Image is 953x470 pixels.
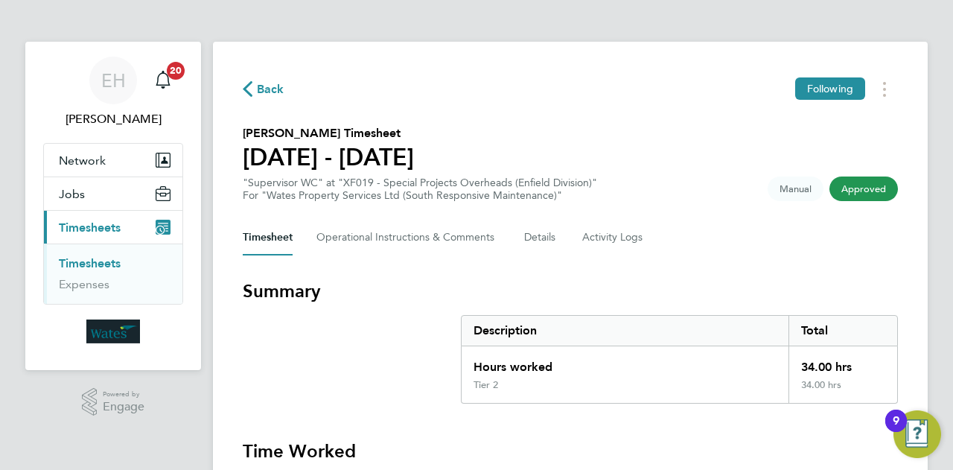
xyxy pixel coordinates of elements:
[768,177,823,201] span: This timesheet was manually created.
[44,144,182,177] button: Network
[59,153,106,168] span: Network
[59,187,85,201] span: Jobs
[788,316,897,346] div: Total
[44,244,182,304] div: Timesheets
[44,211,182,244] button: Timesheets
[795,77,865,100] button: Following
[167,62,185,80] span: 20
[474,379,498,391] div: Tier 2
[103,401,144,413] span: Engage
[871,77,898,101] button: Timesheets Menu
[43,320,183,343] a: Go to home page
[103,388,144,401] span: Powered by
[243,439,898,463] h3: Time Worked
[257,80,284,98] span: Back
[524,220,558,255] button: Details
[59,220,121,235] span: Timesheets
[243,80,284,98] button: Back
[788,346,897,379] div: 34.00 hrs
[101,71,126,90] span: EH
[462,316,788,346] div: Description
[43,110,183,128] span: Erkan Hasan
[243,279,898,303] h3: Summary
[462,346,788,379] div: Hours worked
[829,177,898,201] span: This timesheet has been approved.
[807,82,853,95] span: Following
[893,410,941,458] button: Open Resource Center, 9 new notifications
[316,220,500,255] button: Operational Instructions & Comments
[243,220,293,255] button: Timesheet
[25,42,201,370] nav: Main navigation
[43,57,183,128] a: EH[PERSON_NAME]
[59,256,121,270] a: Timesheets
[243,124,414,142] h2: [PERSON_NAME] Timesheet
[893,421,899,440] div: 9
[59,277,109,291] a: Expenses
[582,220,645,255] button: Activity Logs
[148,57,178,104] a: 20
[243,142,414,172] h1: [DATE] - [DATE]
[788,379,897,403] div: 34.00 hrs
[86,320,140,343] img: wates-logo-retina.png
[82,388,145,416] a: Powered byEngage
[243,189,597,202] div: For "Wates Property Services Ltd (South Responsive Maintenance)"
[243,177,597,202] div: "Supervisor WC" at "XF019 - Special Projects Overheads (Enfield Division)"
[44,177,182,210] button: Jobs
[461,315,898,404] div: Summary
